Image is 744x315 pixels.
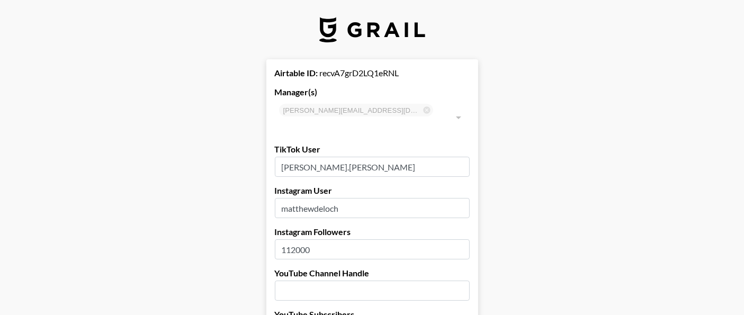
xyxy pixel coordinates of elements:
label: YouTube Channel Handle [275,268,470,278]
label: TikTok User [275,144,470,155]
label: Manager(s) [275,87,470,97]
div: recvA7grD2LQ1eRNL [275,68,470,78]
label: Instagram User [275,185,470,196]
img: Grail Talent Logo [319,17,425,42]
label: Instagram Followers [275,227,470,237]
strong: Airtable ID: [275,68,318,78]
